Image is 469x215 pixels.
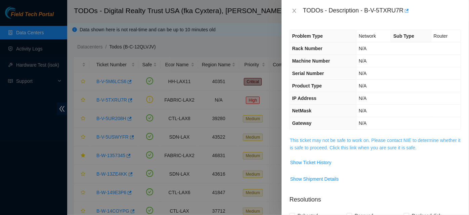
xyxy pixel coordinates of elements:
span: N/A [359,71,367,76]
span: Router [434,33,448,39]
span: Gateway [292,120,312,126]
span: NetMask [292,108,312,113]
button: Show Shipment Details [290,174,339,184]
span: N/A [359,58,367,64]
span: Show Ticket History [290,159,332,166]
span: N/A [359,46,367,51]
a: This ticket may not be safe to work on. Please contact NIE to determine whether it is safe to pro... [290,138,461,150]
span: Sub Type [393,33,414,39]
div: TODOs - Description - B-V-5TXRU7R [303,5,461,16]
span: Serial Number [292,71,324,76]
button: Close [290,8,299,14]
span: N/A [359,120,367,126]
span: IP Address [292,96,316,101]
span: Show Shipment Details [290,175,339,183]
span: N/A [359,96,367,101]
span: Problem Type [292,33,323,39]
button: Show Ticket History [290,157,332,168]
span: Rack Number [292,46,323,51]
span: N/A [359,83,367,88]
span: Machine Number [292,58,330,64]
span: close [292,8,297,13]
p: Resolutions [290,190,461,204]
span: N/A [359,108,367,113]
span: Product Type [292,83,322,88]
span: Network [359,33,376,39]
